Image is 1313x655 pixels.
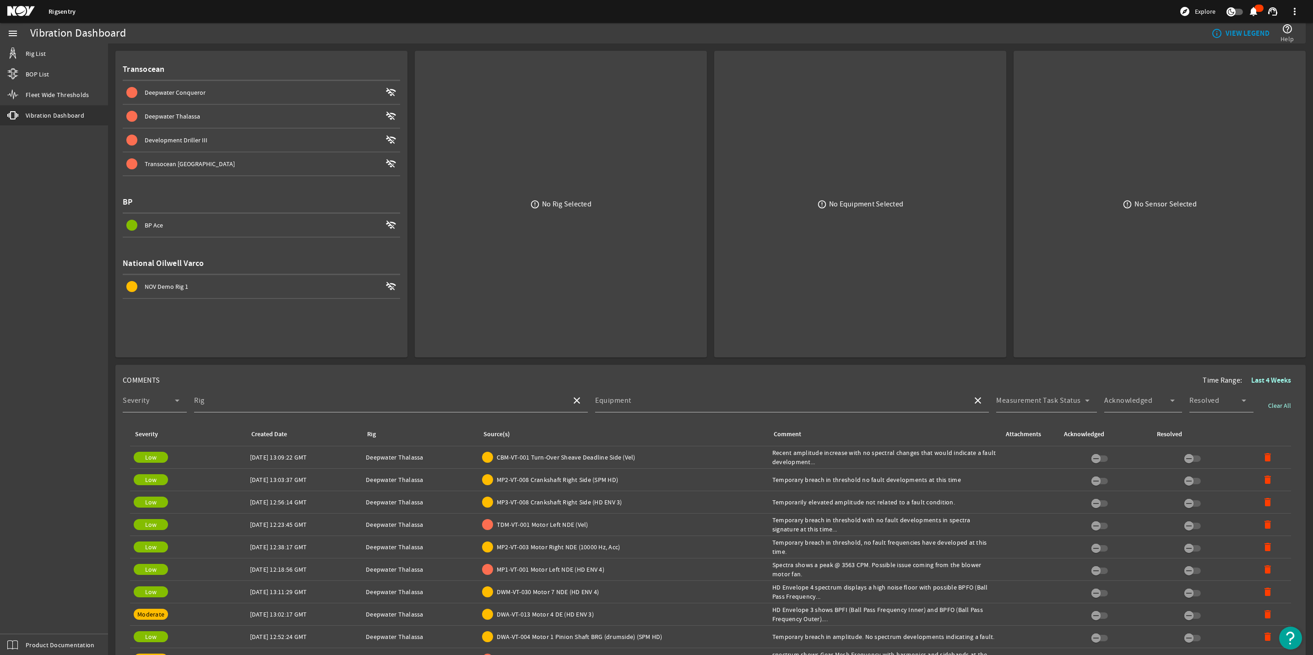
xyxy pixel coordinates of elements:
[123,58,400,81] div: Transocean
[497,453,635,462] span: CBM-VT-001 Turn-Over Sheave Deadline Side (Vel)
[1157,429,1182,439] div: Resolved
[1279,627,1302,650] button: Open Resource Center
[1006,429,1041,439] div: Attachments
[250,453,359,462] div: [DATE] 13:09:22 GMT
[1203,372,1298,389] div: Time Range:
[1123,200,1132,209] mat-icon: error_outline
[385,87,396,98] mat-icon: wifi_off
[385,111,396,122] mat-icon: wifi_off
[1268,401,1291,410] span: Clear All
[1267,6,1278,17] mat-icon: support_agent
[250,475,359,484] div: [DATE] 13:03:37 GMT
[772,560,997,579] div: Spectra shows a peak @ 3563 CPM. Possible issue coming from the blower motor fan.
[366,498,475,507] div: Deepwater Thalassa
[7,28,18,39] mat-icon: menu
[1226,29,1270,38] b: VIEW LEGEND
[26,90,89,99] span: Fleet Wide Thresholds
[1004,429,1052,439] div: Attachments
[26,640,94,650] span: Product Documentation
[1063,429,1145,439] div: Acknowledged
[145,520,157,529] span: Low
[1208,25,1273,42] button: VIEW LEGEND
[145,282,188,291] span: NOV Demo Rig 1
[366,587,475,596] div: Deepwater Thalassa
[145,112,200,120] span: Deepwater Thalassa
[250,587,359,596] div: [DATE] 13:11:29 GMT
[1262,564,1273,575] mat-icon: delete
[137,610,164,618] span: Moderate
[123,81,400,104] button: Deepwater Conqueror
[1262,497,1273,508] mat-icon: delete
[542,200,591,209] div: No Rig Selected
[1244,372,1298,389] button: Last 4 Weeks
[772,429,993,439] div: Comment
[1284,0,1306,22] button: more_vert
[497,632,662,641] span: DWA-VT-004 Motor 1 Pinion Shaft BRG (drumside) (SPM HD)
[1262,541,1273,552] mat-icon: delete
[497,587,599,596] span: DWM-VT-030 Motor 7 NDE (HD ENV 4)
[1280,34,1294,43] span: Help
[123,214,400,237] button: BP Ace
[996,396,1081,405] mat-label: Measurement Task Status
[145,476,157,484] span: Low
[385,220,396,231] mat-icon: wifi_off
[250,610,359,619] div: [DATE] 13:02:17 GMT
[1262,452,1273,463] mat-icon: delete
[26,111,84,120] span: Vibration Dashboard
[571,395,582,406] mat-icon: close
[1064,429,1104,439] div: Acknowledged
[250,429,355,439] div: Created Date
[366,610,475,619] div: Deepwater Thalassa
[1211,28,1219,39] mat-icon: info_outline
[250,565,359,574] div: [DATE] 12:18:56 GMT
[1104,396,1152,405] mat-label: Acknowledged
[774,429,801,439] div: Comment
[972,395,983,406] mat-icon: close
[145,565,157,574] span: Low
[123,105,400,128] button: Deepwater Thalassa
[250,498,359,507] div: [DATE] 12:56:14 GMT
[30,29,126,38] div: Vibration Dashboard
[123,129,400,152] button: Development Driller III
[385,158,396,169] mat-icon: wifi_off
[367,429,376,439] div: Rig
[772,448,997,466] div: Recent amplitude increase with no spectral changes that would indicate a fault development...
[1176,4,1219,19] button: Explore
[145,588,157,596] span: Low
[7,110,18,121] mat-icon: vibration
[772,538,997,556] div: Temporary breach in threshold, no fault frequencies have developed at this time.
[497,498,622,507] span: MP3-VT-008 Crankshaft Right Side (HD ENV 3)
[483,429,510,439] div: Source(s)
[385,281,396,292] mat-icon: wifi_off
[1262,519,1273,530] mat-icon: delete
[194,399,564,410] input: Select a Rig
[123,396,149,405] mat-label: Severity
[145,453,157,461] span: Low
[123,152,400,175] button: Transocean [GEOGRAPHIC_DATA]
[123,376,160,385] span: COMMENTS
[366,520,475,529] div: Deepwater Thalassa
[1262,474,1273,485] mat-icon: delete
[772,605,997,623] div: HD Envelope 3 shows BPFI (Ball Pass Frequency Inner) and BPFO (Ball Pass Frequency Outer)....
[26,70,49,79] span: BOP List
[482,429,761,439] div: Source(s)
[497,475,618,484] span: MP2-VT-008 Crankshaft Right Side (SPM HD)
[1189,396,1219,405] mat-label: Resolved
[145,221,163,229] span: BP Ace
[49,7,76,16] a: Rigsentry
[530,200,540,209] mat-icon: error_outline
[1262,586,1273,597] mat-icon: delete
[829,200,903,209] div: No Equipment Selected
[385,135,396,146] mat-icon: wifi_off
[772,475,997,484] div: Temporary breach in threshold no fault developments at this time
[134,429,239,439] div: Severity
[251,429,287,439] div: Created Date
[1282,23,1293,34] mat-icon: help_outline
[1262,609,1273,620] mat-icon: delete
[145,633,157,641] span: Low
[1248,6,1259,17] mat-icon: notifications
[366,565,475,574] div: Deepwater Thalassa
[497,610,594,619] span: DWA-VT-013 Motor 4 DE (HD ENV 3)
[1179,6,1190,17] mat-icon: explore
[123,275,400,298] button: NOV Demo Rig 1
